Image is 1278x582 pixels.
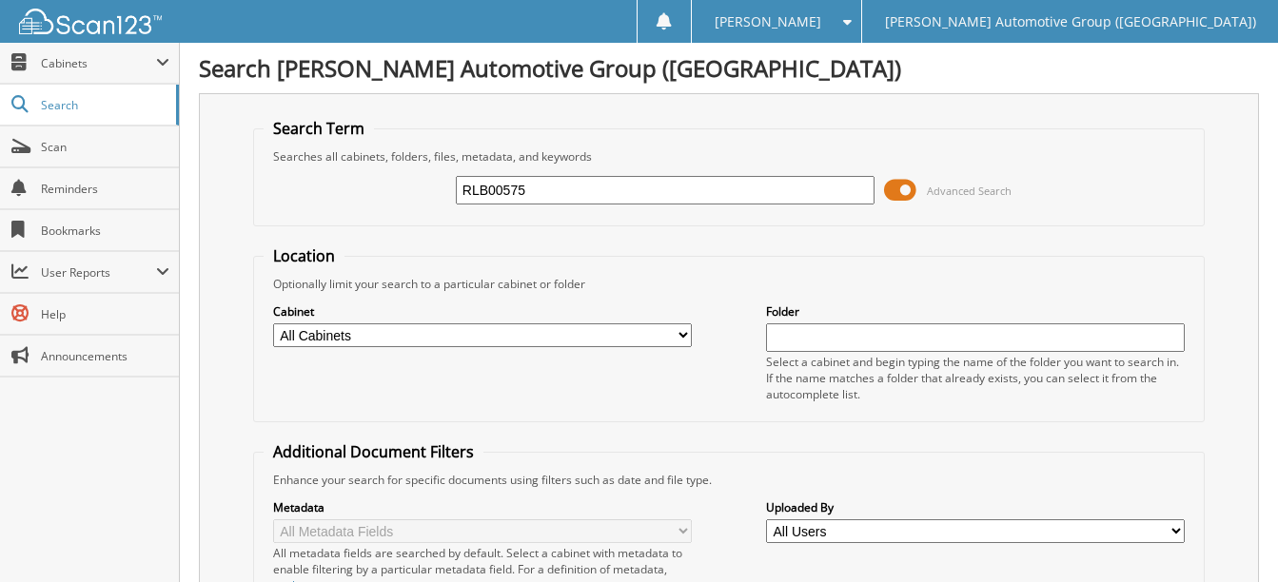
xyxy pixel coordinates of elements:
span: Scan [41,139,169,155]
div: Enhance your search for specific documents using filters such as date and file type. [264,472,1195,488]
span: Advanced Search [927,184,1012,198]
label: Uploaded By [766,499,1185,515]
div: Select a cabinet and begin typing the name of the folder you want to search in. If the name match... [766,354,1185,402]
span: [PERSON_NAME] Automotive Group ([GEOGRAPHIC_DATA]) [885,16,1256,28]
span: Search [41,97,167,113]
legend: Search Term [264,118,374,139]
div: Optionally limit your search to a particular cabinet or folder [264,276,1195,292]
label: Cabinet [273,303,692,320]
img: scan123-logo-white.svg [19,9,162,34]
span: Announcements [41,348,169,364]
span: User Reports [41,264,156,281]
span: Reminders [41,181,169,197]
span: [PERSON_NAME] [715,16,821,28]
span: Cabinets [41,55,156,71]
div: Searches all cabinets, folders, files, metadata, and keywords [264,148,1195,165]
label: Folder [766,303,1185,320]
legend: Location [264,245,344,266]
span: Bookmarks [41,223,169,239]
h1: Search [PERSON_NAME] Automotive Group ([GEOGRAPHIC_DATA]) [199,52,1259,84]
label: Metadata [273,499,692,515]
span: Help [41,306,169,322]
legend: Additional Document Filters [264,441,483,462]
